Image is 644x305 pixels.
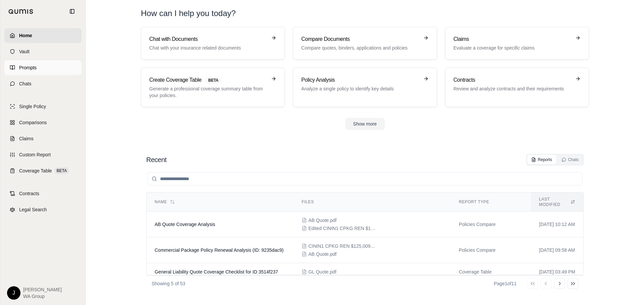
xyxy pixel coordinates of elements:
[141,68,285,107] a: Create Coverage TableBETAGenerate a professional coverage summary table from your policies.
[453,76,571,84] h3: Contracts
[19,119,47,126] span: Comparisons
[4,76,82,91] a: Chats
[445,68,589,107] a: ContractsReview and analyze contracts and their requirements
[149,76,267,84] h3: Create Coverage Table
[451,237,531,263] td: Policies Compare
[19,206,47,213] span: Legal Search
[494,280,517,287] div: Page 1 of 11
[19,167,52,174] span: Coverage Table
[155,199,285,205] div: Name
[19,64,37,71] span: Prompts
[301,76,419,84] h3: Policy Analysis
[453,35,571,43] h3: Claims
[4,28,82,43] a: Home
[445,27,589,60] a: ClaimsEvaluate a coverage for specific claims
[301,45,419,51] p: Compare quotes, binders, applications and policies
[149,45,267,51] p: Chat with your insurance related documents
[152,280,185,287] p: Showing 5 of 53
[293,27,437,60] a: Compare DocumentsCompare quotes, binders, applications and policies
[453,85,571,92] p: Review and analyze contracts and their requirements
[4,131,82,146] a: Claims
[531,263,583,281] td: [DATE] 03:49 PM
[19,151,51,158] span: Custom Report
[4,147,82,162] a: Custom Report
[7,286,20,300] div: J
[308,251,336,257] span: AB Quote.pdf
[345,118,385,130] button: Show more
[4,44,82,59] a: Vault
[19,32,32,39] span: Home
[451,263,531,281] td: Coverage Table
[531,157,552,162] div: Reports
[301,85,419,92] p: Analyze a single policy to identify key details
[4,186,82,201] a: Contracts
[451,212,531,237] td: Policies Compare
[4,99,82,114] a: Single Policy
[4,163,82,178] a: Coverage TableBETA
[155,247,283,253] span: Commercial Package Policy Renewal Analysis (ID: 9235dac9)
[155,222,215,227] span: AB Quote Coverage Analysis
[539,197,575,207] div: Last modified
[204,77,222,84] span: BETA
[23,286,62,293] span: [PERSON_NAME]
[8,9,34,14] img: Qumis Logo
[557,155,583,164] button: Chats
[19,190,39,197] span: Contracts
[4,115,82,130] a: Comparisons
[155,269,278,275] span: General Liability Quote Coverage Checklist for ID 3514f237
[19,80,32,87] span: Chats
[308,269,336,275] span: GL Quote.pdf
[67,6,77,17] button: Collapse sidebar
[308,217,336,224] span: AB Quote.pdf
[308,225,375,232] span: Edited CININ1 CPKG REN $125,009.PDF.pdf
[301,35,419,43] h3: Compare Documents
[308,243,375,249] span: CININ1 CPKG REN $125,009.PDF.pdf
[453,45,571,51] p: Evaluate a coverage for specific claims
[141,27,285,60] a: Chat with DocumentsChat with your insurance related documents
[149,85,267,99] p: Generate a professional coverage summary table from your policies.
[4,202,82,217] a: Legal Search
[19,103,46,110] span: Single Policy
[531,237,583,263] td: [DATE] 09:58 AM
[293,68,437,107] a: Policy AnalysisAnalyze a single policy to identify key details
[19,135,34,142] span: Claims
[4,60,82,75] a: Prompts
[23,293,62,300] span: WA Group
[146,155,166,164] h2: Recent
[149,35,267,43] h3: Chat with Documents
[141,8,236,19] h1: How can I help you today?
[55,167,69,174] span: BETA
[19,48,30,55] span: Vault
[561,157,579,162] div: Chats
[451,193,531,212] th: Report Type
[531,212,583,237] td: [DATE] 10:12 AM
[293,193,451,212] th: Files
[527,155,556,164] button: Reports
